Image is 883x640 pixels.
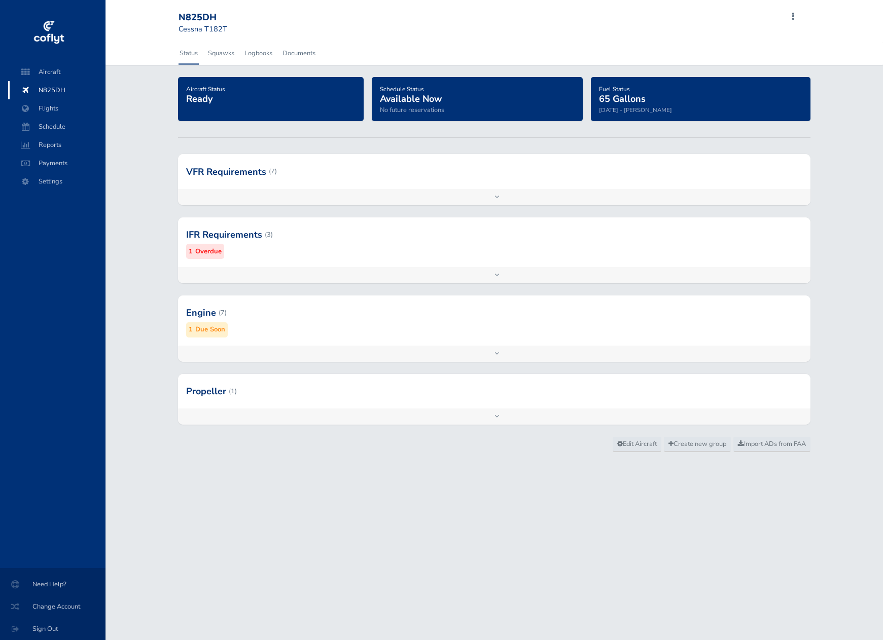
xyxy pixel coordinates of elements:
span: Available Now [380,93,442,105]
span: Schedule Status [380,85,424,93]
span: Aircraft Status [186,85,225,93]
span: Change Account [12,597,93,616]
small: [DATE] - [PERSON_NAME] [599,106,672,114]
div: N825DH [179,12,252,23]
a: Edit Aircraft [613,437,661,452]
span: Need Help? [12,575,93,593]
span: Payments [18,154,95,172]
small: Overdue [195,246,222,257]
span: N825DH [18,81,95,99]
span: Schedule [18,118,95,136]
a: Status [179,42,199,64]
a: Import ADs from FAA [733,437,810,452]
span: Flights [18,99,95,118]
span: Settings [18,172,95,191]
span: Import ADs from FAA [738,439,806,448]
a: Squawks [207,42,235,64]
span: Sign Out [12,620,93,638]
span: Edit Aircraft [617,439,657,448]
a: Documents [281,42,316,64]
small: Due Soon [195,324,225,335]
span: 65 Gallons [599,93,646,105]
span: Reports [18,136,95,154]
small: Cessna T182T [179,24,227,34]
a: Schedule StatusAvailable Now [380,82,442,105]
span: Fuel Status [599,85,630,93]
img: coflyt logo [32,18,65,48]
a: Logbooks [243,42,273,64]
span: No future reservations [380,105,444,115]
span: Ready [186,93,213,105]
span: Aircraft [18,63,95,81]
span: Create new group [668,439,726,448]
a: Create new group [664,437,731,452]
